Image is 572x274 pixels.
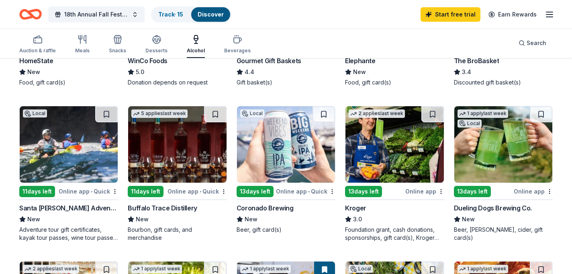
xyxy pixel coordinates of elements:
a: Image for Kroger2 applieslast week13days leftOnline appKroger3.0Foundation grant, cash donations,... [345,106,444,242]
span: 18th Annual Fall Festival [64,10,129,19]
span: 4.4 [245,67,254,77]
div: Dueling Dogs Brewing Co. [454,203,532,213]
div: Online app [514,186,553,196]
div: Adventure tour gift certificates, kayak tour passes, wine tour passes, and outdoor experience vou... [19,226,118,242]
span: New [245,214,257,224]
button: 18th Annual Fall Festival [48,6,145,23]
div: Discounted gift basket(s) [454,78,553,87]
a: Start free trial [421,7,480,22]
div: 1 apply last week [131,265,182,273]
button: Meals [75,31,90,58]
div: 11 days left [19,186,55,197]
img: Image for Dueling Dogs Brewing Co. [454,106,552,183]
div: The BroBasket [454,56,499,66]
a: Image for Coronado BrewingLocal13days leftOnline app•QuickCoronado BrewingNewBeer, gift card(s) [237,106,335,234]
div: Online app Quick [168,186,227,196]
div: Gift basket(s) [237,78,335,87]
div: WinCo Foods [128,56,168,66]
span: New [136,214,149,224]
span: • [91,188,92,195]
span: • [200,188,201,195]
div: Local [23,109,47,117]
div: 13 days left [345,186,382,197]
span: 3.0 [353,214,362,224]
div: Beverages [224,47,251,54]
a: Image for Dueling Dogs Brewing Co.1 applylast weekLocal13days leftOnline appDueling Dogs Brewing ... [454,106,553,242]
div: 11 days left [128,186,163,197]
a: Home [19,5,42,24]
div: Local [240,109,264,117]
img: Image for Buffalo Trace Distillery [128,106,226,183]
div: Kroger [345,203,366,213]
div: Desserts [145,47,168,54]
div: 5 applies last week [131,109,188,118]
span: New [27,67,40,77]
button: Track· 15Discover [151,6,231,23]
div: Élephante [345,56,375,66]
img: Image for Coronado Brewing [237,106,335,183]
div: Food, gift card(s) [19,78,118,87]
button: Auction & raffle [19,31,56,58]
button: Alcohol [187,31,205,58]
div: 1 apply last week [458,109,508,118]
div: Donation depends on request [128,78,227,87]
div: Buffalo Trace Distillery [128,203,197,213]
div: 2 applies last week [23,265,79,273]
img: Image for Kroger [345,106,443,183]
a: Image for Santa Barbara Adventure CompanyLocal11days leftOnline app•QuickSanta [PERSON_NAME] Adve... [19,106,118,242]
button: Snacks [109,31,126,58]
a: Earn Rewards [484,7,541,22]
span: New [353,67,366,77]
span: 5.0 [136,67,144,77]
div: Local [349,265,373,273]
button: Desserts [145,31,168,58]
div: HomeState [19,56,53,66]
div: 1 apply last week [458,265,508,273]
span: Search [527,38,546,48]
div: Snacks [109,47,126,54]
span: 3.4 [462,67,471,77]
div: Alcohol [187,47,205,54]
div: 2 applies last week [349,109,405,118]
div: 13 days left [237,186,274,197]
div: Beer, [PERSON_NAME], cider, gift card(s) [454,226,553,242]
a: Track· 15 [158,11,183,18]
div: Online app Quick [59,186,118,196]
button: Search [512,35,553,51]
div: Online app Quick [276,186,335,196]
div: Food, gift card(s) [345,78,444,87]
a: Discover [198,11,224,18]
img: Image for Santa Barbara Adventure Company [20,106,118,183]
span: New [27,214,40,224]
div: Gourmet Gift Baskets [237,56,301,66]
div: Beer, gift card(s) [237,226,335,234]
button: Beverages [224,31,251,58]
a: Image for Buffalo Trace Distillery5 applieslast week11days leftOnline app•QuickBuffalo Trace Dist... [128,106,227,242]
div: Coronado Brewing [237,203,294,213]
div: Santa [PERSON_NAME] Adventure Company [19,203,118,213]
div: Bourbon, gift cards, and merchandise [128,226,227,242]
div: 13 days left [454,186,491,197]
div: Local [458,119,482,128]
div: Online app [405,186,444,196]
div: Meals [75,47,90,54]
span: New [462,214,475,224]
div: Auction & raffle [19,47,56,54]
div: Foundation grant, cash donations, sponsorships, gift card(s), Kroger products [345,226,444,242]
div: 1 apply last week [240,265,291,273]
span: • [308,188,310,195]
